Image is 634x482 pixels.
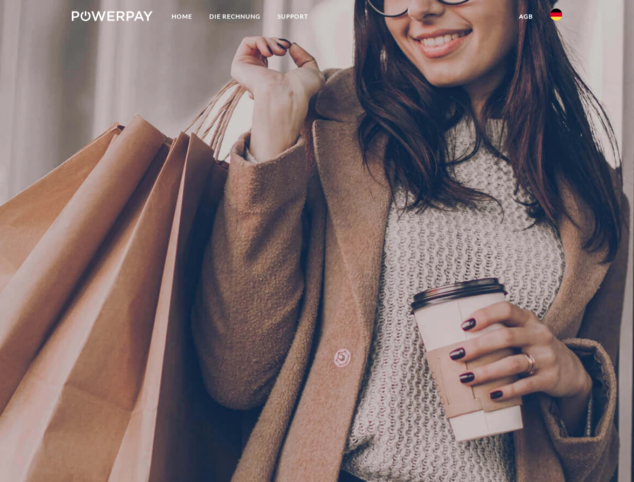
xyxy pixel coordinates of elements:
[511,8,542,26] a: agb
[550,9,562,21] img: de
[72,11,153,21] img: logo-powerpay-white.svg
[163,8,201,26] a: Home
[201,8,269,26] a: DIE RECHNUNG
[269,8,317,26] a: SUPPORT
